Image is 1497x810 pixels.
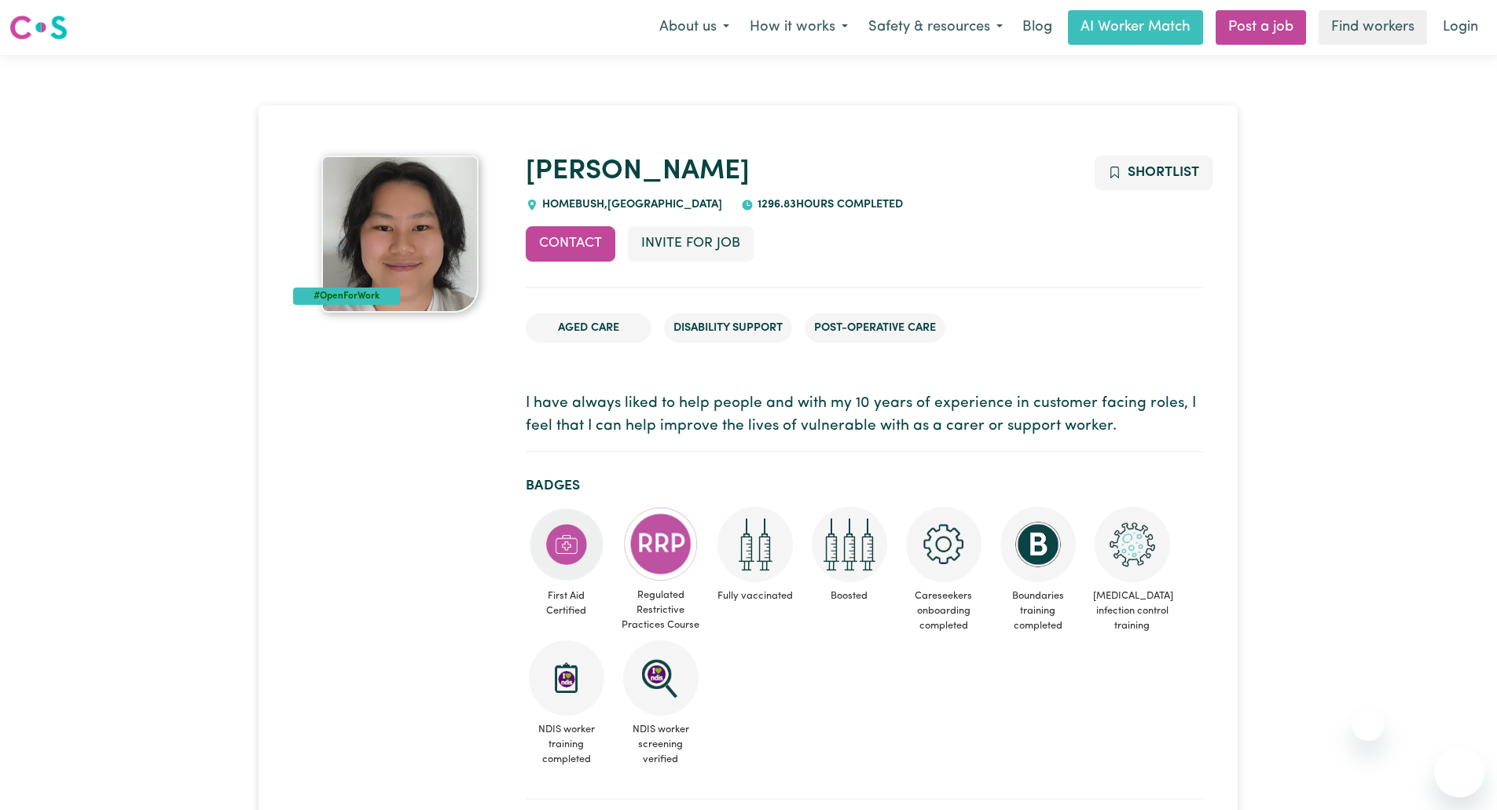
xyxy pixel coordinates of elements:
li: Disability Support [664,313,792,343]
span: NDIS worker training completed [526,716,607,774]
span: Boundaries training completed [997,582,1079,640]
a: Careseekers logo [9,9,68,46]
a: Blog [1013,10,1062,45]
img: CS Academy: Careseekers Onboarding course completed [906,507,981,582]
img: CS Academy: Introduction to NDIS Worker Training course completed [529,640,604,716]
h2: Badges [526,478,1203,494]
iframe: Close message [1352,709,1384,741]
img: Francine [321,156,479,313]
span: Boosted [809,582,890,610]
a: Login [1433,10,1488,45]
span: Fully vaccinated [714,582,796,610]
a: Find workers [1319,10,1427,45]
button: Safety & resources [858,11,1013,44]
iframe: Button to launch messaging window [1434,747,1484,797]
img: CS Academy: COVID-19 Infection Control Training course completed [1095,507,1170,582]
span: HOMEBUSH , [GEOGRAPHIC_DATA] [538,199,722,211]
img: NDIS Worker Screening Verified [623,640,699,716]
span: NDIS worker screening verified [620,716,702,774]
span: 1296.83 hours completed [754,199,903,211]
button: Contact [526,226,615,261]
div: #OpenForWork [293,288,400,305]
a: Post a job [1216,10,1306,45]
span: First Aid Certified [526,582,607,625]
a: AI Worker Match [1068,10,1203,45]
span: Shortlist [1128,166,1199,179]
a: Francine's profile picture'#OpenForWork [293,156,506,313]
img: Care and support worker has completed First Aid Certification [529,507,604,582]
span: Regulated Restrictive Practices Course [620,581,702,640]
img: CS Academy: Boundaries in care and support work course completed [1000,507,1076,582]
span: [MEDICAL_DATA] infection control training [1092,582,1173,640]
img: Careseekers logo [9,13,68,42]
img: CS Academy: Regulated Restrictive Practices course completed [623,507,699,581]
a: [PERSON_NAME] [526,158,750,185]
img: Care and support worker has received booster dose of COVID-19 vaccination [812,507,887,582]
img: Care and support worker has received 2 doses of COVID-19 vaccine [717,507,793,582]
li: Post-operative care [805,313,945,343]
span: Careseekers onboarding completed [903,582,985,640]
button: About us [649,11,739,44]
p: I have always liked to help people and with my 10 years of experience in customer facing roles, I... [526,393,1203,438]
button: Invite for Job [628,226,754,261]
button: How it works [739,11,858,44]
button: Add to shortlist [1095,156,1213,190]
li: Aged Care [526,313,651,343]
